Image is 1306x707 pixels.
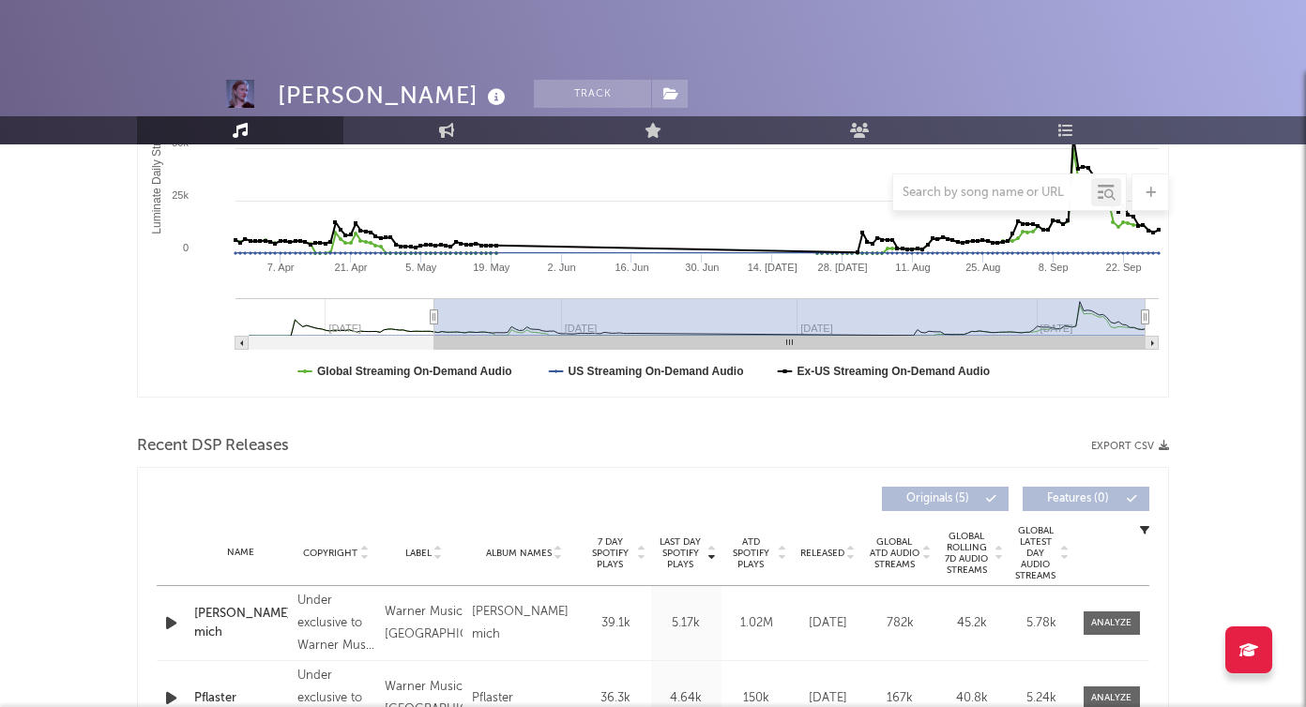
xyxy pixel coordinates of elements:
div: Warner Music [GEOGRAPHIC_DATA] [385,601,463,646]
div: 782k [869,614,932,633]
span: Copyright [303,548,357,559]
div: 1.02M [726,614,787,633]
span: Global ATD Audio Streams [869,536,920,570]
text: 21. Apr [335,262,368,273]
text: US Streaming On-Demand Audio [569,365,744,378]
span: Global Rolling 7D Audio Streams [941,531,993,576]
span: Global Latest Day Audio Streams [1013,525,1058,581]
text: 25. Aug [965,262,1000,273]
text: 14. [DATE] [748,262,797,273]
span: 7 Day Spotify Plays [585,536,635,570]
span: ATD Spotify Plays [726,536,776,570]
span: Album Names [486,548,552,559]
span: Originals ( 5 ) [894,493,980,504]
div: Under exclusive to Warner Music Group Germany Holding GmbH, © 2025 [PERSON_NAME] [297,590,375,657]
span: Features ( 0 ) [1035,493,1121,504]
text: 22. Sep [1106,262,1142,273]
text: 7. Apr [267,262,295,273]
text: 16. Jun [615,262,648,273]
div: 5.17k [656,614,717,633]
text: 19. May [473,262,510,273]
text: 28. [DATE] [818,262,868,273]
span: Last Day Spotify Plays [656,536,706,570]
text: Luminate Daily Streams [150,114,163,233]
span: Released [800,548,844,559]
div: [PERSON_NAME] mich [472,601,576,646]
text: Ex-US Streaming On-Demand Audio [797,365,991,378]
span: Label [405,548,432,559]
div: 39.1k [585,614,646,633]
text: 0 [183,242,189,253]
text: 11. Aug [895,262,930,273]
button: Export CSV [1091,441,1169,452]
button: Features(0) [1023,487,1149,511]
div: 5.78k [1013,614,1070,633]
input: Search by song name or URL [893,186,1091,201]
button: Track [534,80,651,108]
div: 45.2k [941,614,1004,633]
div: [DATE] [797,614,859,633]
a: [PERSON_NAME] mich [194,605,288,641]
span: Recent DSP Releases [137,435,289,458]
text: 30. Jun [685,262,719,273]
div: Name [194,546,288,560]
text: 2. Jun [548,262,576,273]
div: [PERSON_NAME] [278,80,510,111]
text: 8. Sep [1039,262,1069,273]
text: Global Streaming On-Demand Audio [317,365,512,378]
button: Originals(5) [882,487,1009,511]
text: 5. May [405,262,437,273]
